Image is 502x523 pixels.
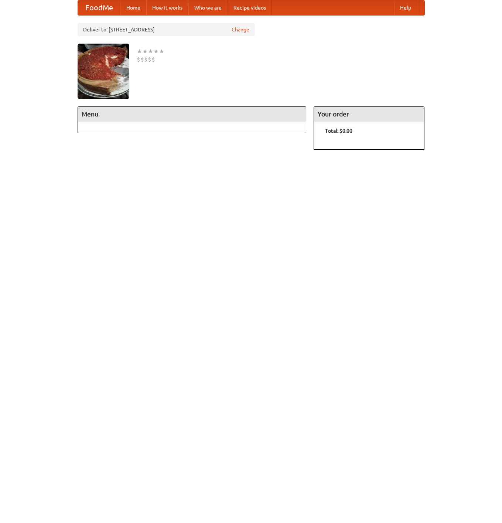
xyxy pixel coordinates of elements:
li: $ [151,55,155,64]
b: Total: $0.00 [325,128,352,134]
li: ★ [153,47,159,55]
li: ★ [148,47,153,55]
a: Who we are [188,0,228,15]
a: Home [120,0,146,15]
li: $ [140,55,144,64]
h4: Menu [78,107,306,122]
a: Help [394,0,417,15]
li: $ [144,55,148,64]
a: Recipe videos [228,0,272,15]
li: ★ [137,47,142,55]
li: $ [148,55,151,64]
li: $ [137,55,140,64]
a: Change [232,26,249,33]
a: How it works [146,0,188,15]
div: Deliver to: [STREET_ADDRESS] [78,23,255,36]
h4: Your order [314,107,424,122]
li: ★ [142,47,148,55]
li: ★ [159,47,164,55]
a: FoodMe [78,0,120,15]
img: angular.jpg [78,44,129,99]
